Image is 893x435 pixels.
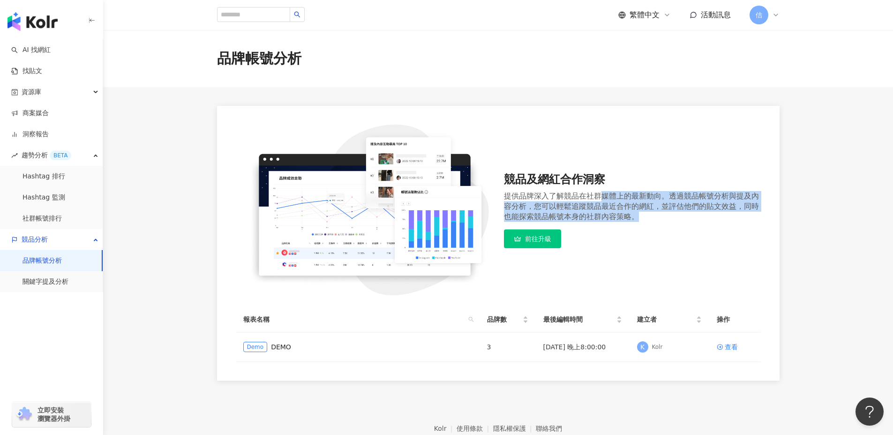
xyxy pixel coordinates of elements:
[236,125,493,295] img: 競品及網紅合作洞察
[11,152,18,159] span: rise
[11,109,49,118] a: 商案媒合
[457,425,493,432] a: 使用條款
[525,235,551,243] span: 前往升級
[23,172,65,181] a: Hashtag 排行
[466,312,476,326] span: search
[480,332,536,362] td: 3
[11,45,51,55] a: searchAI 找網紅
[756,10,762,20] span: 佶
[294,11,300,18] span: search
[8,12,58,31] img: logo
[11,130,49,139] a: 洞察報告
[480,307,536,332] th: 品牌數
[536,425,562,432] a: 聯絡我們
[701,10,731,19] span: 活動訊息
[434,425,457,432] a: Kolr
[536,307,630,332] th: 最後編輯時間
[12,402,91,427] a: chrome extension立即安裝 瀏覽器外掛
[23,193,65,202] a: Hashtag 監測
[717,342,753,352] a: 查看
[487,314,521,324] span: 品牌數
[271,342,291,352] a: DEMO
[243,314,465,324] span: 報表名稱
[38,406,70,423] span: 立即安裝 瀏覽器外掛
[23,256,62,265] a: 品牌帳號分析
[504,191,761,222] div: 提供品牌深入了解競品在社群媒體上的最新動向。透過競品帳號分析與提及內容分析，您可以輕鬆追蹤競品最近合作的網紅，並評估他們的貼文效益，同時也能探索競品帳號本身的社群內容策略。
[725,342,738,352] div: 查看
[855,398,884,426] iframe: Help Scout Beacon - Open
[217,49,301,68] div: 品牌帳號分析
[493,425,536,432] a: 隱私權保護
[637,314,694,324] span: 建立者
[543,314,615,324] span: 最後編輯時間
[709,307,761,332] th: 操作
[504,229,561,248] a: 前往升級
[640,342,645,352] span: K
[468,317,474,322] span: search
[22,145,71,166] span: 趨勢分析
[23,214,62,223] a: 社群帳號排行
[11,66,42,76] a: 找貼文
[652,343,663,351] div: Kolr
[23,277,68,287] a: 關鍵字提及分析
[243,342,268,352] span: Demo
[22,81,41,103] span: 資源庫
[630,10,660,20] span: 繁體中文
[50,151,71,160] div: BETA
[15,407,33,422] img: chrome extension
[536,332,630,362] td: [DATE] 晚上8:00:00
[630,307,709,332] th: 建立者
[22,229,48,250] span: 競品分析
[504,172,761,188] div: 競品及網紅合作洞察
